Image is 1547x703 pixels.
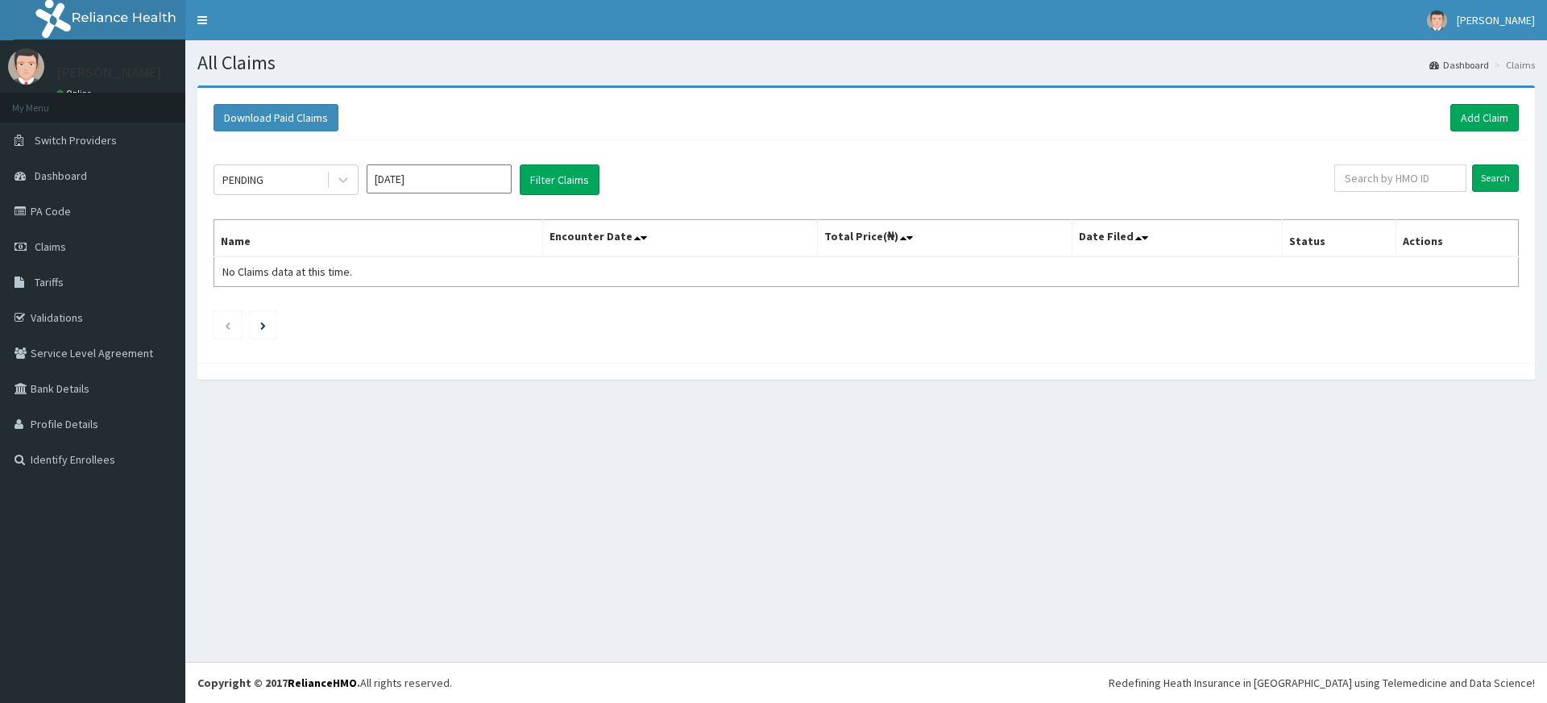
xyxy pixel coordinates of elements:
button: Filter Claims [520,164,599,195]
a: Next page [260,318,266,332]
th: Date Filed [1072,220,1282,257]
span: Tariffs [35,275,64,289]
a: Add Claim [1450,104,1519,131]
button: Download Paid Claims [214,104,338,131]
div: PENDING [222,172,263,188]
strong: Copyright © 2017 . [197,676,360,690]
input: Search by HMO ID [1334,164,1466,192]
a: Previous page [224,318,231,332]
a: RelianceHMO [288,676,357,690]
span: Dashboard [35,168,87,183]
th: Name [214,220,543,257]
img: User Image [1427,10,1447,31]
th: Status [1282,220,1396,257]
span: No Claims data at this time. [222,264,352,279]
h1: All Claims [197,52,1535,73]
a: Dashboard [1429,58,1489,72]
div: Redefining Heath Insurance in [GEOGRAPHIC_DATA] using Telemedicine and Data Science! [1109,675,1535,691]
th: Encounter Date [542,220,817,257]
th: Actions [1396,220,1518,257]
input: Select Month and Year [367,164,512,193]
span: [PERSON_NAME] [1457,13,1535,27]
span: Claims [35,239,66,254]
input: Search [1472,164,1519,192]
span: Switch Providers [35,133,117,148]
th: Total Price(₦) [817,220,1072,257]
li: Claims [1491,58,1535,72]
a: Online [56,88,95,99]
footer: All rights reserved. [185,662,1547,703]
p: [PERSON_NAME] [56,65,162,80]
img: User Image [8,48,44,85]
